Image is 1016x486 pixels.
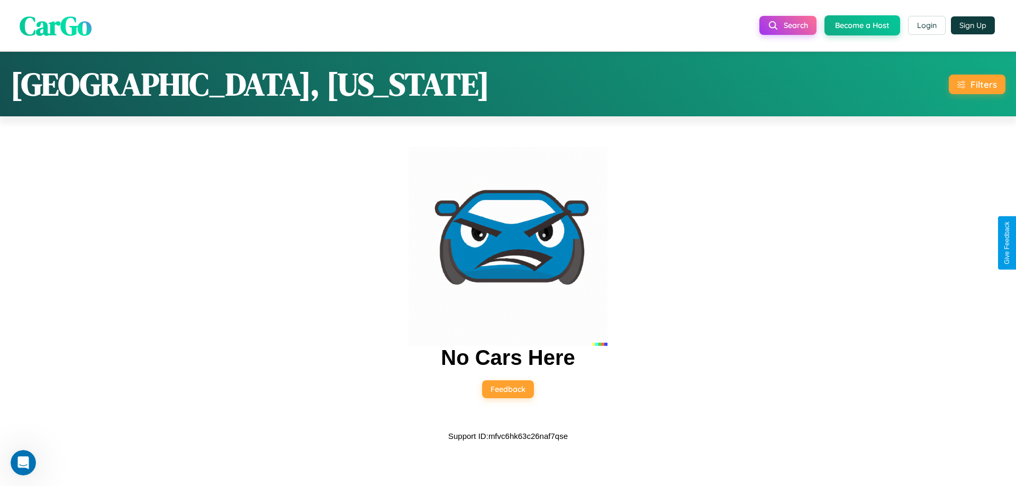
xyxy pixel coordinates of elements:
p: Support ID: mfvc6hk63c26naf7qse [448,429,568,443]
button: Search [759,16,817,35]
button: Login [908,16,946,35]
span: CarGo [20,7,92,43]
button: Feedback [482,380,534,398]
button: Sign Up [951,16,995,34]
div: Give Feedback [1003,222,1011,264]
button: Become a Host [824,15,900,35]
img: car [409,147,607,346]
span: Search [784,21,808,30]
h1: [GEOGRAPHIC_DATA], [US_STATE] [11,62,489,106]
div: Filters [970,79,997,90]
iframe: Intercom live chat [11,450,36,475]
h2: No Cars Here [441,346,575,370]
button: Filters [949,75,1005,94]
